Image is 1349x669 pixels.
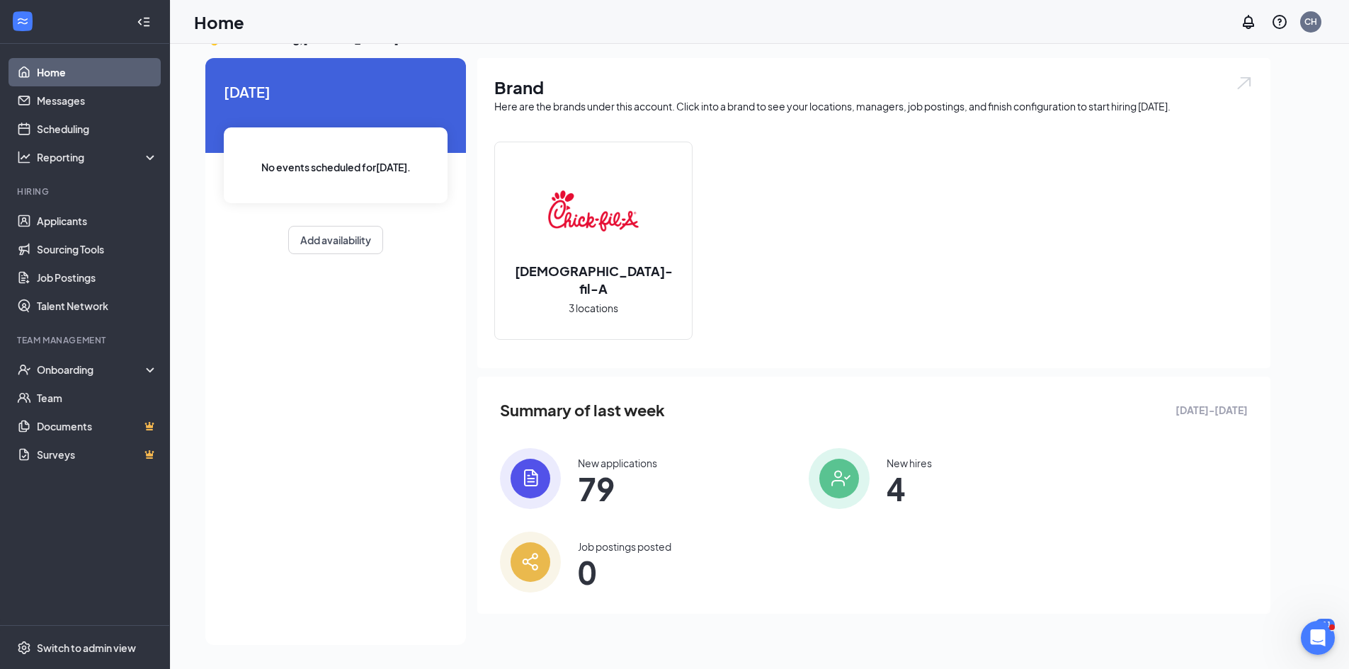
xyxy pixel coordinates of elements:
a: Team [37,384,158,412]
a: Sourcing Tools [37,235,158,263]
svg: QuestionInfo [1271,13,1288,30]
svg: Collapse [137,15,151,29]
div: Here are the brands under this account. Click into a brand to see your locations, managers, job p... [494,99,1253,113]
svg: UserCheck [17,362,31,377]
a: SurveysCrown [37,440,158,469]
div: 111 [1315,619,1335,631]
span: 79 [578,476,657,501]
img: icon [500,532,561,593]
span: [DATE] [224,81,448,103]
div: New applications [578,456,657,470]
div: Job postings posted [578,539,671,554]
span: Summary of last week [500,398,665,423]
div: CH [1304,16,1317,28]
a: DocumentsCrown [37,412,158,440]
div: Hiring [17,185,155,198]
img: open.6027fd2a22e1237b5b06.svg [1235,75,1253,91]
span: 0 [578,559,671,585]
div: Onboarding [37,362,146,377]
h1: Brand [494,75,1253,99]
img: Chick-fil-A [548,166,639,256]
img: icon [500,448,561,509]
div: New hires [887,456,932,470]
span: 4 [887,476,932,501]
span: 3 locations [569,300,618,316]
svg: Analysis [17,150,31,164]
a: Job Postings [37,263,158,292]
h1: Home [194,10,244,34]
span: [DATE] - [DATE] [1176,402,1248,418]
a: Applicants [37,207,158,235]
h2: [DEMOGRAPHIC_DATA]-fil-A [495,262,692,297]
a: Scheduling [37,115,158,143]
img: icon [809,448,870,509]
iframe: Intercom live chat [1301,621,1335,655]
svg: Settings [17,641,31,655]
div: Team Management [17,334,155,346]
a: Talent Network [37,292,158,320]
svg: Notifications [1240,13,1257,30]
button: Add availability [288,226,383,254]
a: Messages [37,86,158,115]
div: Reporting [37,150,159,164]
span: No events scheduled for [DATE] . [261,159,411,175]
a: Home [37,58,158,86]
svg: WorkstreamLogo [16,14,30,28]
div: Switch to admin view [37,641,136,655]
